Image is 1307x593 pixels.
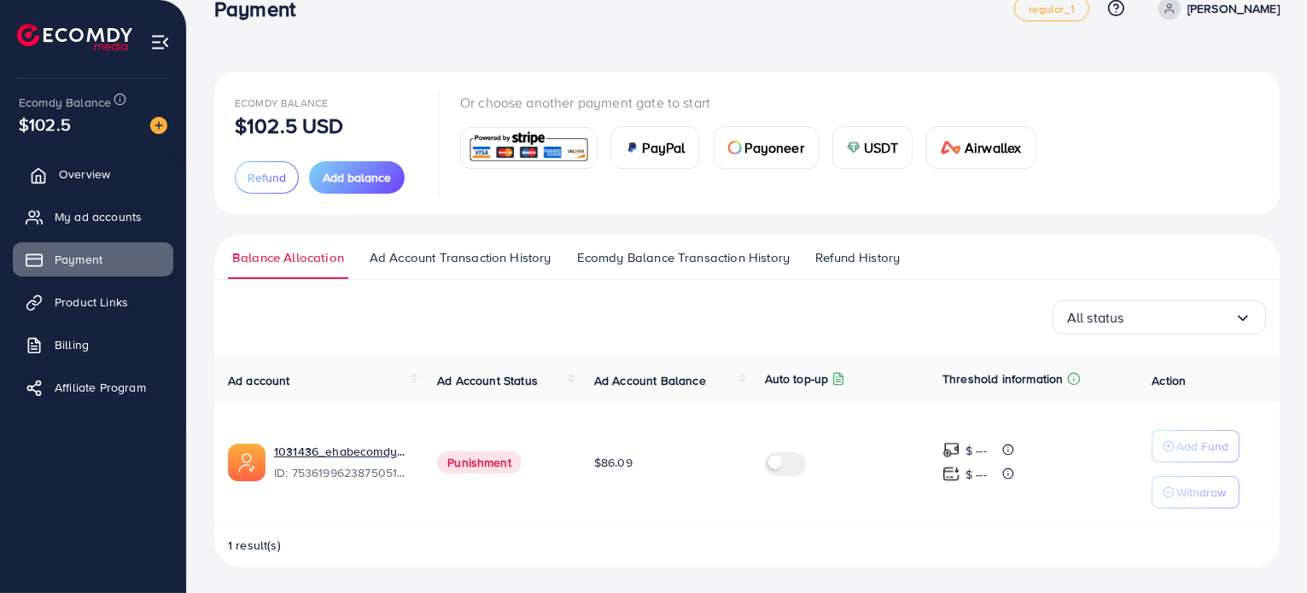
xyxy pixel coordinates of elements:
[13,370,173,404] a: Affiliate Program
[13,285,173,319] a: Product Links
[941,141,961,154] img: card
[19,94,111,111] span: Ecomdy Balance
[643,137,686,158] span: PayPal
[437,372,538,389] span: Ad Account Status
[13,328,173,362] a: Billing
[1067,305,1124,331] span: All status
[150,32,170,52] img: menu
[745,137,804,158] span: Payoneer
[55,379,146,396] span: Affiliate Program
[460,92,1050,113] p: Or choose another payment gate to start
[594,454,633,471] span: $86.09
[1234,516,1294,580] iframe: Chat
[13,157,173,191] a: Overview
[323,169,391,186] span: Add balance
[235,96,328,110] span: Ecomdy Balance
[460,127,598,169] a: card
[926,126,1036,169] a: cardAirwallex
[13,200,173,234] a: My ad accounts
[228,537,281,554] span: 1 result(s)
[274,464,410,481] span: ID: 7536199623875051537
[1124,305,1234,331] input: Search for option
[232,248,344,267] span: Balance Allocation
[626,141,639,154] img: card
[228,444,265,481] img: ic-ads-acc.e4c84228.svg
[466,130,592,166] img: card
[370,248,551,267] span: Ad Account Transaction History
[714,126,819,169] a: cardPayoneer
[59,166,110,183] span: Overview
[965,137,1021,158] span: Airwallex
[274,443,410,460] a: 1031436_ehabecomdy_1754658238197
[815,248,900,267] span: Refund History
[728,141,742,154] img: card
[847,141,861,154] img: card
[248,169,286,186] span: Refund
[19,112,71,137] span: $102.5
[1152,372,1186,389] span: Action
[274,443,410,482] div: <span class='underline'>1031436_ehabecomdy_1754658238197</span></br>7536199623875051537
[1152,430,1240,462] button: Add Fund
[235,161,299,194] button: Refund
[594,372,706,389] span: Ad Account Balance
[864,137,899,158] span: USDT
[942,441,960,459] img: top-up amount
[832,126,913,169] a: cardUSDT
[942,369,1063,389] p: Threshold information
[1029,3,1074,15] span: regular_1
[1053,300,1266,334] div: Search for option
[1176,482,1226,503] p: Withdraw
[966,464,987,485] p: $ ---
[228,372,290,389] span: Ad account
[1152,476,1240,509] button: Withdraw
[1176,436,1228,456] p: Add Fund
[611,126,700,169] a: cardPayPal
[966,440,987,461] p: $ ---
[942,465,960,483] img: top-up amount
[17,24,132,50] img: logo
[55,251,102,268] span: Payment
[55,336,89,353] span: Billing
[309,161,405,194] button: Add balance
[437,451,522,474] span: Punishment
[55,294,128,311] span: Product Links
[55,208,142,225] span: My ad accounts
[13,242,173,276] a: Payment
[150,117,167,134] img: image
[577,248,790,267] span: Ecomdy Balance Transaction History
[235,115,344,136] p: $102.5 USD
[765,369,829,389] p: Auto top-up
